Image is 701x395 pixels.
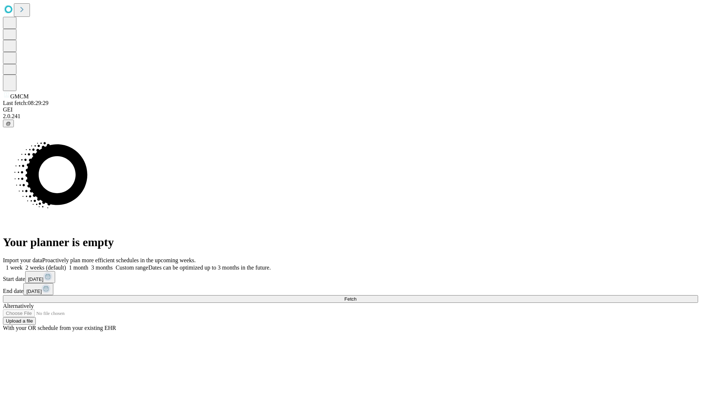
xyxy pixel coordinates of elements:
[3,271,698,283] div: Start date
[6,264,23,271] span: 1 week
[344,296,356,302] span: Fetch
[6,121,11,126] span: @
[28,276,43,282] span: [DATE]
[3,257,42,263] span: Import your data
[69,264,88,271] span: 1 month
[3,100,49,106] span: Last fetch: 08:29:29
[3,283,698,295] div: End date
[3,325,116,331] span: With your OR schedule from your existing EHR
[3,106,698,113] div: GEI
[26,264,66,271] span: 2 weeks (default)
[3,295,698,303] button: Fetch
[148,264,271,271] span: Dates can be optimized up to 3 months in the future.
[3,317,36,325] button: Upload a file
[26,289,42,294] span: [DATE]
[10,93,29,99] span: GMCM
[3,120,14,127] button: @
[42,257,196,263] span: Proactively plan more efficient schedules in the upcoming weeks.
[3,113,698,120] div: 2.0.241
[25,271,55,283] button: [DATE]
[116,264,148,271] span: Custom range
[3,236,698,249] h1: Your planner is empty
[3,303,34,309] span: Alternatively
[91,264,113,271] span: 3 months
[23,283,53,295] button: [DATE]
